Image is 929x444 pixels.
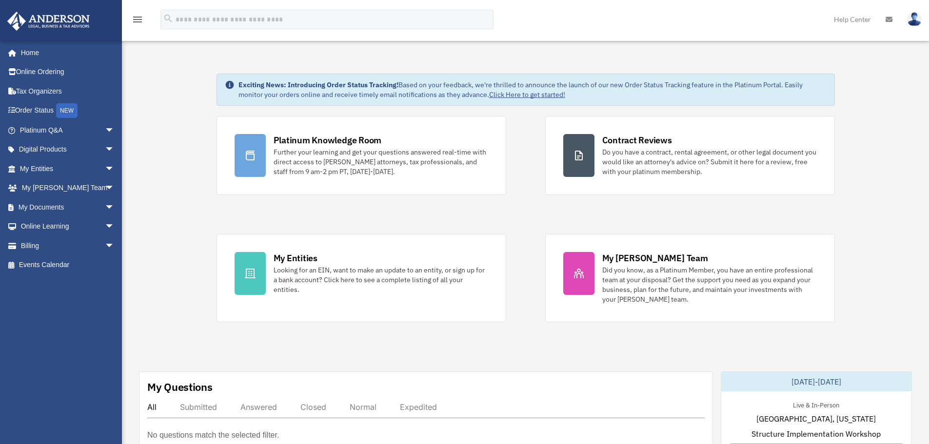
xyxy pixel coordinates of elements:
[105,159,124,179] span: arrow_drop_down
[7,101,129,121] a: Order StatusNEW
[147,428,279,442] p: No questions match the selected filter.
[105,217,124,237] span: arrow_drop_down
[274,252,317,264] div: My Entities
[400,402,437,412] div: Expedited
[274,134,382,146] div: Platinum Knowledge Room
[602,134,672,146] div: Contract Reviews
[147,380,213,394] div: My Questions
[217,116,506,195] a: Platinum Knowledge Room Further your learning and get your questions answered real-time with dire...
[751,428,881,440] span: Structure Implementation Workshop
[7,236,129,255] a: Billingarrow_drop_down
[180,402,217,412] div: Submitted
[785,399,847,409] div: Live & In-Person
[240,402,277,412] div: Answered
[105,236,124,256] span: arrow_drop_down
[132,17,143,25] a: menu
[147,402,157,412] div: All
[907,12,922,26] img: User Pic
[602,147,817,176] div: Do you have a contract, rental agreement, or other legal document you would like an attorney's ad...
[545,234,835,322] a: My [PERSON_NAME] Team Did you know, as a Platinum Member, you have an entire professional team at...
[163,13,174,24] i: search
[7,43,124,62] a: Home
[7,255,129,275] a: Events Calendar
[7,81,129,101] a: Tax Organizers
[56,103,78,118] div: NEW
[602,252,708,264] div: My [PERSON_NAME] Team
[4,12,93,31] img: Anderson Advisors Platinum Portal
[7,120,129,140] a: Platinum Q&Aarrow_drop_down
[721,372,911,391] div: [DATE]-[DATE]
[489,90,565,99] a: Click Here to get started!
[300,402,326,412] div: Closed
[602,265,817,304] div: Did you know, as a Platinum Member, you have an entire professional team at your disposal? Get th...
[132,14,143,25] i: menu
[545,116,835,195] a: Contract Reviews Do you have a contract, rental agreement, or other legal document you would like...
[7,217,129,236] a: Online Learningarrow_drop_down
[7,178,129,198] a: My [PERSON_NAME] Teamarrow_drop_down
[350,402,376,412] div: Normal
[274,265,488,294] div: Looking for an EIN, want to make an update to an entity, or sign up for a bank account? Click her...
[7,62,129,82] a: Online Ordering
[105,120,124,140] span: arrow_drop_down
[105,197,124,217] span: arrow_drop_down
[105,178,124,198] span: arrow_drop_down
[238,80,827,99] div: Based on your feedback, we're thrilled to announce the launch of our new Order Status Tracking fe...
[274,147,488,176] div: Further your learning and get your questions answered real-time with direct access to [PERSON_NAM...
[756,413,876,425] span: [GEOGRAPHIC_DATA], [US_STATE]
[7,159,129,178] a: My Entitiesarrow_drop_down
[7,197,129,217] a: My Documentsarrow_drop_down
[238,80,398,89] strong: Exciting News: Introducing Order Status Tracking!
[7,140,129,159] a: Digital Productsarrow_drop_down
[217,234,506,322] a: My Entities Looking for an EIN, want to make an update to an entity, or sign up for a bank accoun...
[105,140,124,160] span: arrow_drop_down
